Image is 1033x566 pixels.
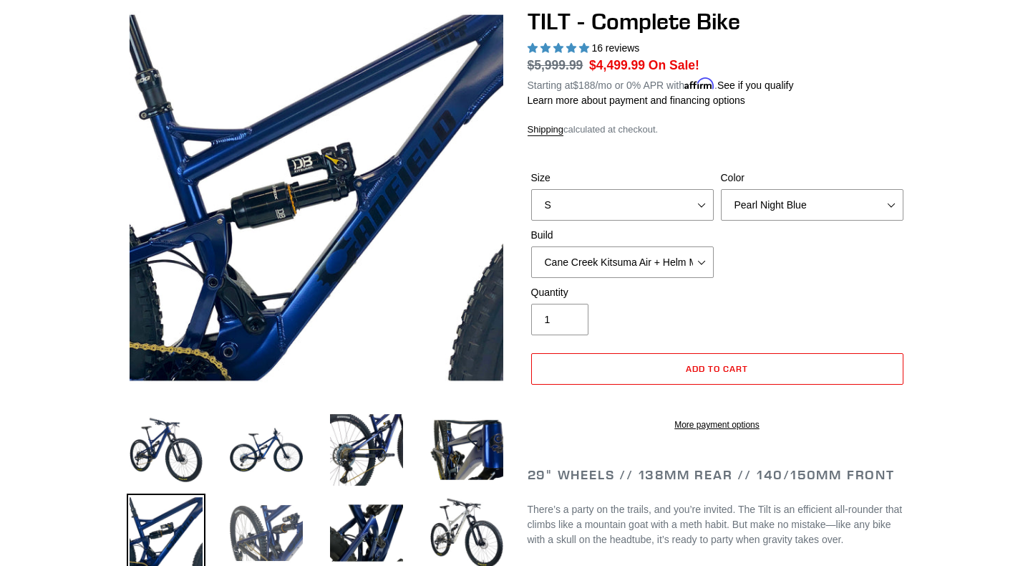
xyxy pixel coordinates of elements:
a: See if you qualify - Learn more about Affirm Financing (opens in modal) [717,80,794,91]
h2: 29" Wheels // 138mm Rear // 140/150mm Front [528,467,907,483]
span: On Sale! [649,56,699,75]
img: Load image into Gallery viewer, TILT - Complete Bike [327,411,406,489]
img: Load image into Gallery viewer, TILT - Complete Bike [427,411,506,489]
span: $188 [573,80,595,91]
a: Learn more about payment and financing options [528,95,745,106]
span: Add to cart [686,363,748,374]
span: 16 reviews [591,42,639,54]
h1: TILT - Complete Bike [528,8,907,35]
button: Add to cart [531,353,903,385]
span: $4,499.99 [589,58,645,72]
s: $5,999.99 [528,58,583,72]
label: Color [721,171,903,186]
label: Build [531,228,714,243]
p: Starting at /mo or 0% APR with . [528,75,794,93]
a: Shipping [528,124,564,136]
span: Affirm [684,77,714,90]
img: Load image into Gallery viewer, TILT - Complete Bike [127,411,205,489]
span: 5.00 stars [528,42,592,54]
img: Load image into Gallery viewer, TILT - Complete Bike [227,411,306,489]
label: Quantity [531,285,714,300]
a: More payment options [531,418,903,431]
div: calculated at checkout. [528,123,907,137]
label: Size [531,171,714,186]
p: There’s a party on the trails, and you’re invited. The Tilt is an efficient all-rounder that clim... [528,502,907,547]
